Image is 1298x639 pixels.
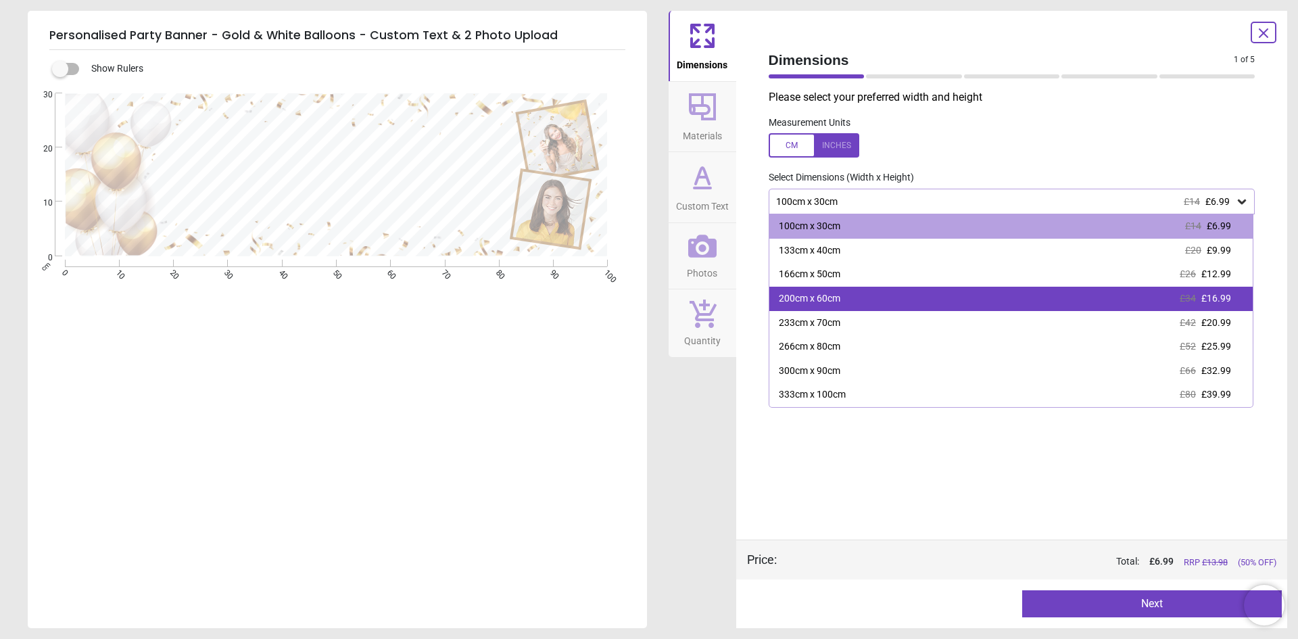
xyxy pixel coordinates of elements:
span: £14 [1185,220,1201,231]
p: Please select your preferred width and height [769,90,1266,105]
span: RRP [1184,557,1228,569]
div: Price : [747,551,777,568]
span: (50% OFF) [1238,557,1276,569]
button: Photos [669,223,736,289]
span: £66 [1180,365,1196,376]
div: 200cm x 60cm [779,292,840,306]
span: £9.99 [1207,245,1231,256]
button: Next [1022,590,1282,617]
label: Measurement Units [769,116,850,130]
button: Quantity [669,289,736,357]
span: £39.99 [1201,389,1231,400]
span: £12.99 [1201,268,1231,279]
span: £6.99 [1205,196,1230,207]
iframe: Brevo live chat [1244,585,1284,625]
div: 300cm x 90cm [779,364,840,378]
span: £16.99 [1201,293,1231,304]
span: 6.99 [1155,556,1174,567]
label: Select Dimensions (Width x Height) [758,171,914,185]
span: £6.99 [1207,220,1231,231]
span: 0 [27,252,53,264]
span: £20 [1185,245,1201,256]
span: 1 of 5 [1234,54,1255,66]
span: £14 [1184,196,1200,207]
span: Dimensions [769,50,1234,70]
span: £25.99 [1201,341,1231,352]
button: Dimensions [669,11,736,81]
div: 233cm x 70cm [779,316,840,330]
span: £42 [1180,317,1196,328]
span: £26 [1180,268,1196,279]
span: 30 [27,89,53,101]
span: 10 [27,197,53,209]
span: Custom Text [676,193,729,214]
span: £32.99 [1201,365,1231,376]
div: 100cm x 30cm [779,220,840,233]
span: £52 [1180,341,1196,352]
span: £ [1149,555,1174,569]
button: Custom Text [669,152,736,222]
span: £20.99 [1201,317,1231,328]
span: Photos [687,260,717,281]
span: Quantity [684,328,721,348]
span: £ 13.98 [1202,557,1228,567]
span: 20 [27,143,53,155]
div: Show Rulers [60,61,647,77]
div: Total: [797,555,1277,569]
h5: Personalised Party Banner - Gold & White Balloons - Custom Text & 2 Photo Upload [49,22,625,50]
span: £34 [1180,293,1196,304]
div: 333cm x 100cm [779,388,846,402]
div: 133cm x 40cm [779,244,840,258]
div: 266cm x 80cm [779,340,840,354]
span: £80 [1180,389,1196,400]
span: Materials [683,123,722,143]
div: 100cm x 30cm [775,196,1236,208]
button: Materials [669,82,736,152]
span: Dimensions [677,52,727,72]
div: 166cm x 50cm [779,268,840,281]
